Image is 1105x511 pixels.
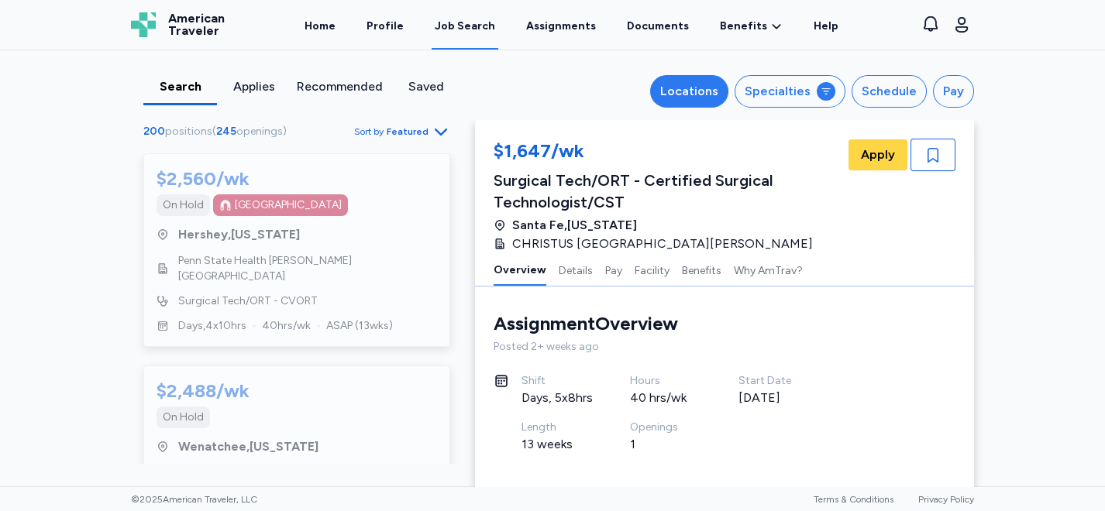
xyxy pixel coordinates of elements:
button: Details [559,253,593,286]
div: Assignment Overview [494,311,678,336]
button: Pay [605,253,622,286]
button: Sort byFeatured [354,122,450,141]
div: Applies [223,77,284,96]
div: Start Date [738,373,810,389]
div: Length [522,420,593,435]
div: Job Search [435,19,495,34]
div: Days, 5x8hrs [522,389,593,407]
button: Schedule [852,75,927,108]
div: $2,488/wk [157,379,250,403]
span: © 2025 American Traveler, LLC [131,493,257,506]
a: Benefits [720,19,783,34]
div: $2,560/wk [157,166,250,191]
span: ASAP ( 13 wks) [326,318,393,334]
span: Hershey , [US_STATE] [178,225,300,244]
a: Terms & Conditions [814,494,893,505]
div: Locations [660,82,718,101]
div: Recommended [297,77,383,96]
button: Benefits [682,253,721,286]
button: Pay [933,75,974,108]
div: [GEOGRAPHIC_DATA] [235,197,342,213]
div: [DATE] [738,389,810,407]
div: Specialties [745,82,811,101]
div: Saved [395,77,456,96]
div: 13 weeks [522,435,593,454]
span: Santa Fe , [US_STATE] [512,216,637,235]
a: Job Search [432,2,498,50]
div: 40 hrs/wk [630,389,701,407]
span: 200 [143,125,165,138]
button: Overview [494,253,546,286]
span: Sort by [354,125,384,138]
button: Apply [849,139,907,170]
span: 40 hrs/wk [262,318,311,334]
span: 245 [216,125,236,138]
span: Apply [861,146,895,164]
div: Search [150,77,211,96]
span: Days , 4 x 10 hrs [178,318,246,334]
div: 1 [630,435,701,454]
div: Schedule [862,82,917,101]
span: openings [236,125,283,138]
button: Why AmTrav? [734,253,803,286]
button: Specialties [735,75,845,108]
div: ( ) [143,124,293,139]
div: On Hold [163,410,204,425]
div: $1,647/wk [494,139,845,166]
span: CHRISTUS [GEOGRAPHIC_DATA][PERSON_NAME] [512,235,813,253]
span: Benefits [720,19,767,34]
span: Featured [387,125,429,138]
span: positions [165,125,212,138]
span: Wenatchee , [US_STATE] [178,437,318,456]
div: Posted 2+ weeks ago [494,339,955,355]
img: Logo [131,12,156,37]
div: On Hold [163,197,204,213]
span: Penn State Health [PERSON_NAME][GEOGRAPHIC_DATA] [178,253,437,284]
span: Surgical Tech/ORT - CVORT [178,293,318,309]
button: Locations [650,75,728,108]
a: Privacy Policy [918,494,974,505]
div: Pay [943,82,964,101]
span: American Traveler [168,12,225,37]
button: Facility [635,253,670,286]
div: Surgical Tech/ORT - Certified Surgical Technologist/CST [494,170,845,213]
div: Shift [522,373,593,389]
div: Openings [630,420,701,435]
div: Hours [630,373,701,389]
